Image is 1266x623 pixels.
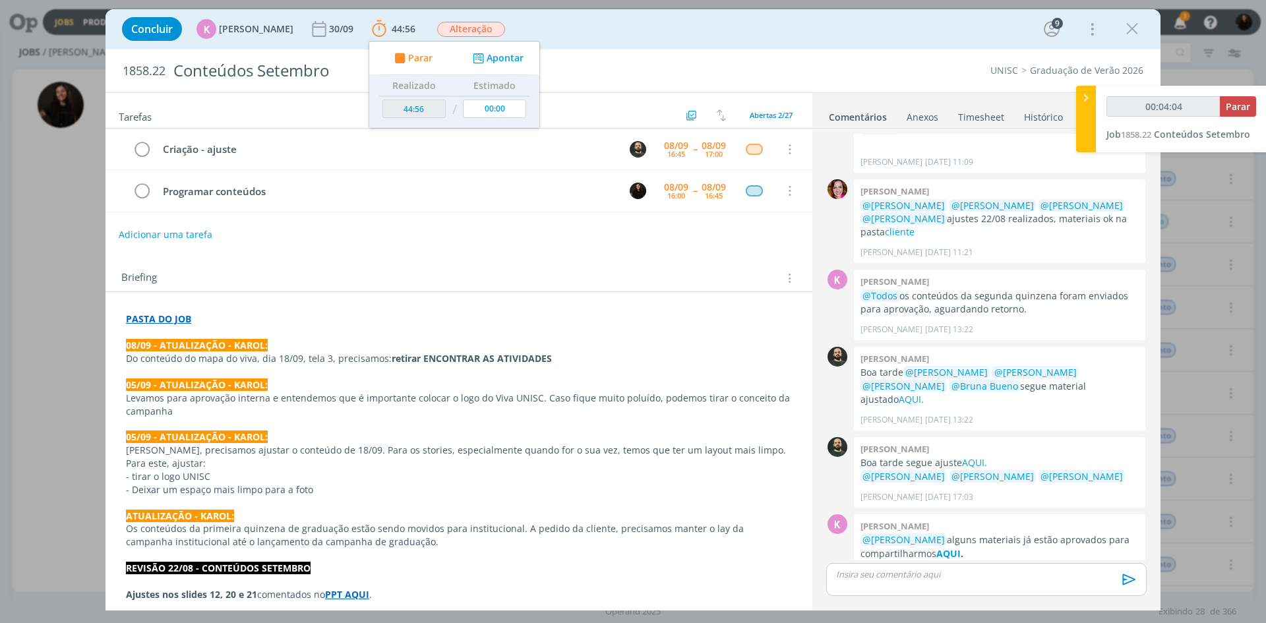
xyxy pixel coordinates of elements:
a: PPT AQUI [325,588,369,601]
ul: 44:56 [369,41,540,129]
div: K [828,514,847,534]
strong: AQUI [936,547,961,560]
button: Concluir [122,17,182,41]
span: -- [693,144,697,154]
span: [DATE] 11:09 [925,156,973,168]
div: 08/09 [664,183,688,192]
span: @[PERSON_NAME] [951,470,1034,483]
span: 44:56 [392,22,415,35]
div: 16:45 [705,192,723,199]
span: @Todos [862,122,897,134]
div: 16:00 [667,192,685,199]
span: Conteúdos Setembro [1154,128,1250,140]
div: Programar conteúdos [157,183,617,200]
p: Do conteúdo do mapa do viva, dia 18/09, tela 3, precisamos: [126,352,792,365]
td: / [449,96,460,123]
span: @[PERSON_NAME] [905,366,988,378]
p: alguns materiais já estão aprovados para compartilharmos [860,533,1139,560]
div: 16:45 [667,150,685,158]
div: K [828,270,847,289]
p: ajustes 22/08 realizados, materiais ok na pasta [860,199,1139,239]
div: 17:00 [705,150,723,158]
a: UNISC [990,64,1018,76]
div: dialog [105,9,1160,610]
span: @[PERSON_NAME] [862,470,945,483]
span: [PERSON_NAME] [219,24,293,34]
button: 9 [1041,18,1062,40]
span: [DATE] 13:22 [925,324,973,336]
strong: 05/09 - ATUALIZAÇÃO - KAROL: [126,378,268,391]
a: Graduação de Verão 2026 [1030,64,1143,76]
th: Realizado [379,75,449,96]
span: @Todos [862,289,897,302]
span: @[PERSON_NAME] [1040,470,1123,483]
a: AQUI. [962,456,987,469]
a: Timesheet [957,105,1005,124]
button: Apontar [469,51,524,65]
span: Tarefas [119,107,152,123]
span: @[PERSON_NAME] [951,199,1034,212]
span: @[PERSON_NAME] [862,380,945,392]
div: 08/09 [664,141,688,150]
p: [PERSON_NAME] [860,491,922,503]
b: [PERSON_NAME] [860,185,929,197]
p: - tirar o logo UNISC [126,470,792,483]
strong: 05/09 - ATUALIZAÇÃO - KAROL: [126,430,268,443]
div: K [196,19,216,39]
button: Parar [390,51,433,65]
img: S [630,183,646,199]
button: Parar [1220,96,1256,117]
a: Comentários [828,105,888,124]
span: Abertas 2/27 [750,110,793,120]
p: comentados no . [126,588,792,601]
span: @[PERSON_NAME] [994,366,1077,378]
p: [PERSON_NAME] [860,324,922,336]
p: [PERSON_NAME], precisamos ajustar o conteúdo de 18/09. Para os stories, especialmente quando for ... [126,444,792,457]
p: Os conteúdos da primeira quinzena de graduação estão sendo movidos para institucional. A pedido d... [126,522,792,549]
b: [PERSON_NAME] [860,276,929,287]
img: P [828,347,847,367]
p: - Deixar um espaço mais limpo para a foto [126,483,792,496]
span: @[PERSON_NAME] [862,533,945,546]
span: [DATE] 11:21 [925,247,973,258]
span: Concluir [131,24,173,34]
a: Histórico [1023,105,1064,124]
img: B [828,179,847,199]
p: [PERSON_NAME] [860,247,922,258]
span: 1858.22 [123,64,166,78]
span: @[PERSON_NAME] [1040,199,1123,212]
p: os conteúdos da segunda quinzena foram enviados para aprovação, aguardando retorno. [860,289,1139,316]
span: Briefing [121,270,157,287]
p: Levamos para aprovação interna e entendemos que é importante colocar o logo do Viva UNISC. Caso f... [126,392,792,418]
span: Parar [1226,100,1250,113]
div: Criação - ajuste [157,141,617,158]
button: K[PERSON_NAME] [196,19,293,39]
span: Alteração [437,22,505,37]
img: arrow-down-up.svg [717,109,726,121]
p: Boa tarde segue material ajustado [860,366,1139,406]
span: @Bruna Bueno [951,380,1018,392]
button: 44:56 [369,18,419,40]
button: P [628,139,648,159]
div: Anexos [907,111,938,124]
button: S [628,181,648,200]
strong: . [961,547,963,560]
div: 9 [1052,18,1063,29]
div: 30/09 [329,24,356,34]
span: @[PERSON_NAME] [862,212,945,225]
span: @[PERSON_NAME] [862,199,945,212]
p: Boa tarde segue ajuste [860,456,1139,483]
span: 1858.22 [1121,129,1151,140]
strong: ATUALIZAÇÃO - KAROL: [126,510,234,522]
div: 08/09 [702,141,726,150]
th: Estimado [460,75,529,96]
a: PASTA DO JOB [126,312,191,325]
img: P [828,437,847,457]
span: Parar [408,53,433,63]
p: Para este, ajustar: [126,457,792,470]
strong: 08/09 - ATUALIZAÇÃO - KAROL: [126,339,268,351]
p: [PERSON_NAME] [860,156,922,168]
span: [DATE] 17:03 [925,491,973,503]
